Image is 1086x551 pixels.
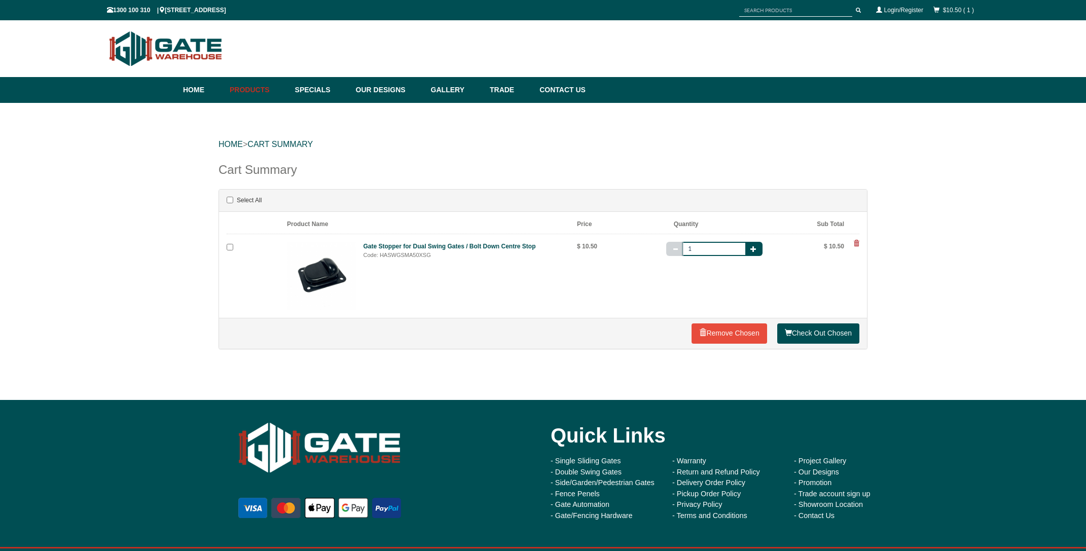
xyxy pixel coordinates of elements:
a: - Single Sliding Gates [551,457,621,465]
div: > [219,128,867,161]
a: Cart Summary [247,140,313,149]
a: Our Designs [351,77,426,103]
div: Quick Links [551,415,900,456]
b: Product Name [287,221,328,228]
a: - Side/Garden/Pedestrian Gates [551,479,655,487]
a: Trade [485,77,534,103]
a: Check Out Chosen [777,323,859,344]
img: payment options [236,496,403,520]
input: Select All [227,197,233,203]
a: - Warranty [672,457,706,465]
a: - Delivery Order Policy [672,479,745,487]
a: - Project Gallery [794,457,846,465]
img: Gate Warehouse [107,25,225,72]
img: gate-stopper-for-dual-swing-gates--bolt-down-centre-stop-20241017165549-ihi_thumb_small.jpg [287,242,356,311]
a: - Our Designs [794,468,839,476]
a: - Trade account sign up [794,490,870,498]
a: - Showroom Location [794,500,863,508]
a: - Pickup Order Policy [672,490,741,498]
a: Home [183,77,225,103]
span: 1300 100 310 | [STREET_ADDRESS] [107,7,226,14]
b: $ 10.50 [577,243,597,250]
a: Login/Register [884,7,923,14]
a: Gate Stopper for Dual Swing Gates / Bolt Down Centre Stop [364,243,536,250]
a: HOME [219,140,243,149]
a: - Return and Refund Policy [672,468,760,476]
a: - Double Swing Gates [551,468,622,476]
b: Price [577,221,592,228]
a: - Terms and Conditions [672,511,747,520]
div: Code: HASWGSMA50XSG [364,251,555,260]
a: Specials [290,77,351,103]
div: Cart Summary [219,161,867,189]
a: - Gate Automation [551,500,609,508]
b: Sub Total [817,221,844,228]
label: Select All [227,195,262,206]
a: - Contact Us [794,511,835,520]
a: - Privacy Policy [672,500,722,508]
img: Gate Warehouse [236,415,403,481]
a: $10.50 ( 1 ) [943,7,974,14]
input: SEARCH PRODUCTS [739,4,852,17]
a: - Fence Penels [551,490,600,498]
a: Remove Chosen [692,323,767,344]
a: Contact Us [534,77,586,103]
a: Gallery [426,77,485,103]
a: Products [225,77,290,103]
b: $ 10.50 [824,243,844,250]
b: Quantity [674,221,699,228]
a: - Promotion [794,479,831,487]
a: - Gate/Fencing Hardware [551,511,633,520]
